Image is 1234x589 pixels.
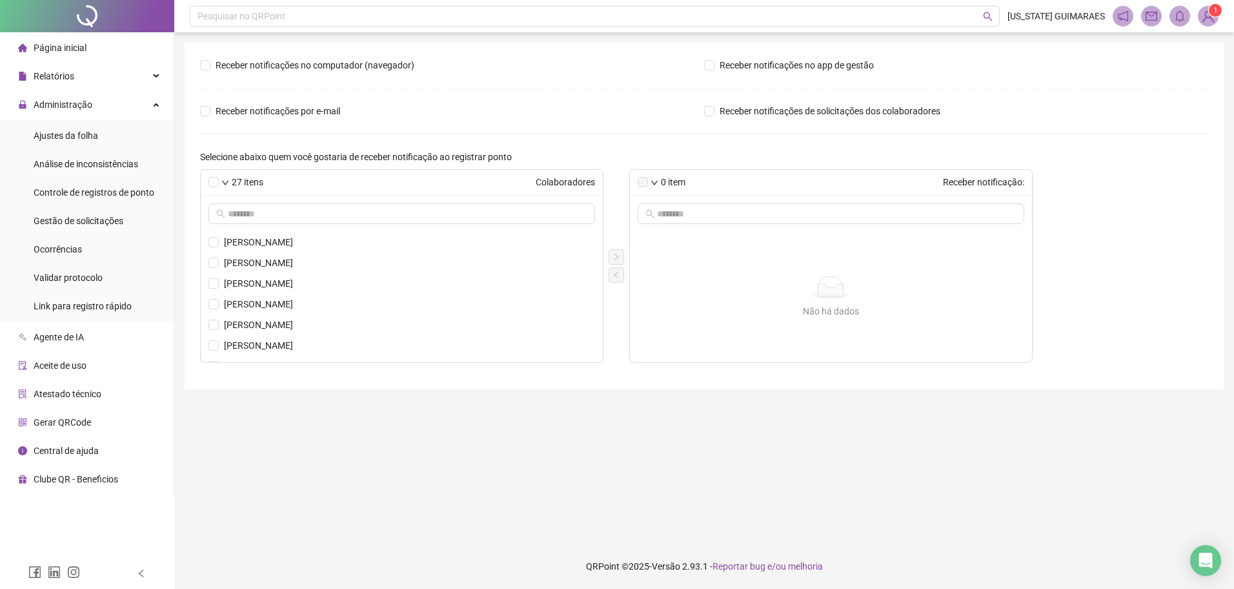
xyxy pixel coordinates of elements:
span: Receber notificações por e-mail [210,104,345,118]
span: Gestão de solicitações [34,216,123,226]
li: GILVAN LUIZ DE FRANCA JUNIOR [201,335,603,356]
li: BRUNO MIRANDA DE SOUSA [201,232,603,253]
span: Receber notificação: [688,175,1024,189]
span: [PERSON_NAME] [224,359,595,373]
sup: Atualize o seu contato no menu Meus Dados [1209,4,1222,17]
span: info-circle [18,446,27,455]
span: search [645,209,654,218]
li: EDNEY ROCHA FREITAS JUNIOR [201,294,603,315]
span: down [221,179,229,187]
span: Página inicial [34,43,86,53]
span: home [18,43,27,52]
span: lock [18,100,27,109]
label: Selecione abaixo quem você gostaria de receber notificação ao registrar ponto [200,150,520,164]
li: CLESIO MAIA AGUIAR [201,253,603,273]
span: linkedin [48,566,61,579]
span: [PERSON_NAME] [224,276,595,291]
span: audit [18,361,27,370]
span: solution [18,389,27,398]
span: Agente de IA [34,332,84,342]
span: Ajustes da folha [34,130,98,141]
span: left [137,569,146,578]
span: gift [18,475,27,484]
span: notification [1117,10,1129,22]
span: search [216,209,225,218]
span: [PERSON_NAME] [224,297,595,311]
span: Receber notificações no computador (navegador) [210,58,420,72]
span: Receber notificações de solicitações dos colaboradores [714,104,946,118]
span: qrcode [18,418,27,427]
li: DENIS AUGUSTO SILVA DE OLIVEIRA [201,273,603,294]
span: Colaboradores [266,175,595,189]
span: Administração [34,99,92,110]
span: instagram [67,566,80,579]
span: facebook [28,566,41,579]
span: Validar protocolo [34,273,103,283]
span: Versão [652,561,680,572]
span: Central de ajuda [34,446,99,456]
span: bell [1174,10,1186,22]
div: Open Intercom Messenger [1190,545,1221,576]
span: Gerar QRCode [34,417,91,428]
span: 0 item [661,175,685,189]
span: [PERSON_NAME] [224,256,595,270]
span: mail [1146,10,1157,22]
span: Clube QR - Beneficios [34,474,118,484]
img: 91297 [1199,6,1218,26]
span: Análise de inconsistências [34,159,138,169]
span: 1 [1213,6,1218,15]
span: search [983,12,993,21]
span: [PERSON_NAME] [224,318,595,332]
footer: QRPoint © 2025 - 2.93.1 - [174,544,1234,589]
span: Atestado técnico [34,389,101,399]
li: GUILHERME HENRIQUE BEZERRA DE ANDRADE [201,356,603,377]
span: [PERSON_NAME] [224,338,595,353]
span: Receber notificações no app de gestão [714,58,879,72]
li: FELIX DOMINGOS LIMA [201,315,603,335]
span: [PERSON_NAME] [224,235,595,249]
span: Relatórios [34,71,74,81]
span: Ocorrências [34,244,82,254]
span: Reportar bug e/ou melhoria [713,561,823,572]
span: down [651,179,658,187]
span: Aceite de uso [34,360,86,371]
div: Não há dados [635,304,1027,318]
span: 27 itens [232,175,263,189]
span: file [18,72,27,81]
span: Link para registro rápido [34,301,132,311]
span: [US_STATE] GUIMARAES [1007,9,1105,23]
span: Controle de registros de ponto [34,187,154,198]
